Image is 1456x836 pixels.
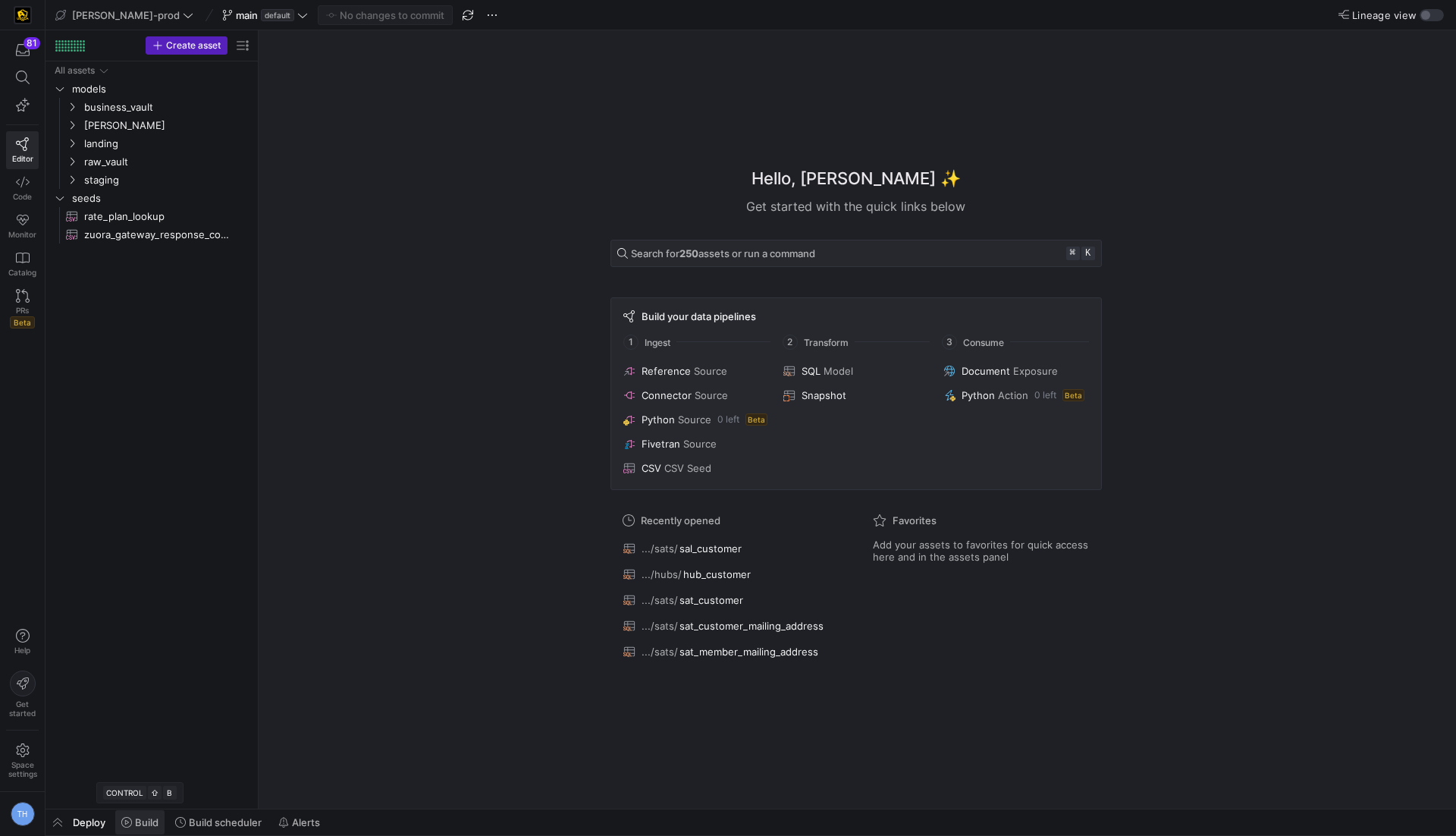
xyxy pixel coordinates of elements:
[151,788,158,797] span: ⇧
[52,207,252,225] div: Press SPACE to select this row.
[168,809,268,835] button: Build scheduler
[780,362,931,380] button: SQLModel
[261,9,294,21] span: default
[115,809,165,835] button: Build
[166,40,221,51] span: Create asset
[6,283,39,335] a: PRsBeta
[683,438,717,450] span: Source
[189,816,262,828] span: Build scheduler
[802,389,846,401] span: Snapshot
[52,5,197,25] button: [PERSON_NAME]-prod
[146,36,227,55] button: Create asset
[6,737,39,785] a: Spacesettings
[52,225,252,244] a: zuora_gateway_response_codes​​​​​​
[6,245,39,283] a: Catalog
[218,5,312,25] button: maindefault
[642,620,678,632] span: .../sats/
[683,568,751,580] span: hub_customer
[1081,247,1095,260] kbd: k
[6,2,39,28] a: https://storage.googleapis.com/y42-prod-data-exchange/images/uAsz27BndGEK0hZWDFeOjoxA7jCwgK9jE472...
[620,616,843,636] button: .../sats/sat_customer_mailing_address
[642,462,661,474] span: CSV
[620,459,771,477] button: CSVCSV Seed
[52,189,252,207] div: Press SPACE to select this row.
[52,80,252,98] div: Press SPACE to select this row.
[745,413,767,426] span: Beta
[6,622,39,662] button: Help
[1066,247,1080,260] kbd: ⌘
[642,389,692,401] span: Connector
[55,65,95,76] div: All assets
[620,362,771,380] button: ReferenceSource
[620,642,843,662] button: .../sats/sat_member_mailing_address
[6,798,39,830] button: TH
[679,594,743,606] span: sat_customer
[6,169,39,207] a: Code
[24,37,40,49] div: 81
[610,240,1102,267] button: Search for250assets or run a command⌘k
[10,316,35,328] span: Beta
[824,365,853,377] span: Model
[694,365,727,377] span: Source
[12,154,33,163] span: Editor
[620,539,843,558] button: .../sats/sal_customer
[271,809,327,835] button: Alerts
[802,365,821,377] span: SQL
[679,247,698,259] strong: 250
[641,514,720,526] span: Recently opened
[940,386,1091,404] button: PythonAction0 leftBeta
[664,462,711,474] span: CSV Seed
[642,365,691,377] span: Reference
[8,268,36,277] span: Catalog
[84,117,249,134] span: [PERSON_NAME]
[9,699,36,718] span: Get started
[13,646,32,655] span: Help
[780,386,931,404] button: Snapshot
[620,435,771,453] button: FivetranSource
[631,247,815,259] span: Search for assets or run a command
[52,98,252,116] div: Press SPACE to select this row.
[642,568,682,580] span: .../hubs/
[642,310,756,322] span: Build your data pipelines
[52,116,252,134] div: Press SPACE to select this row.
[72,80,249,98] span: models
[8,230,36,239] span: Monitor
[84,171,249,189] span: staging
[15,8,30,23] img: https://storage.googleapis.com/y42-prod-data-exchange/images/uAsz27BndGEK0hZWDFeOjoxA7jCwgK9jE472...
[6,36,39,64] button: 81
[642,413,675,426] span: Python
[6,131,39,169] a: Editor
[84,135,249,152] span: landing
[642,438,680,450] span: Fivetran
[873,539,1090,563] span: Add your assets to favorites for quick access here and in the assets panel
[52,152,252,171] div: Press SPACE to select this row.
[84,153,249,171] span: raw_vault
[11,802,35,826] div: TH
[679,542,742,555] span: sal_customer
[642,542,678,555] span: .../sats/
[620,410,771,429] button: PythonSource0 leftBeta
[620,386,771,404] button: ConnectorSource
[940,362,1091,380] button: DocumentExposure
[52,61,252,80] div: Press SPACE to select this row.
[642,646,678,658] span: .../sats/
[1013,365,1058,377] span: Exposure
[72,190,249,207] span: seeds
[679,646,818,658] span: sat_member_mailing_address
[620,590,843,610] button: .../sats/sat_customer
[679,620,824,632] span: sat_customer_mailing_address
[292,816,320,828] span: Alerts
[962,389,995,401] span: Python
[84,208,234,225] span: rate_plan_lookup​​​​​​
[6,665,39,724] button: Getstarted
[998,389,1028,401] span: Action
[52,171,252,189] div: Press SPACE to select this row.
[752,166,961,191] h1: Hello, [PERSON_NAME] ✨
[73,816,105,828] span: Deploy
[84,226,234,244] span: zuora_gateway_response_codes​​​​​​
[1034,390,1056,401] span: 0 left
[16,306,29,315] span: PRs
[1062,389,1084,401] span: Beta
[642,594,678,606] span: .../sats/
[135,816,158,828] span: Build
